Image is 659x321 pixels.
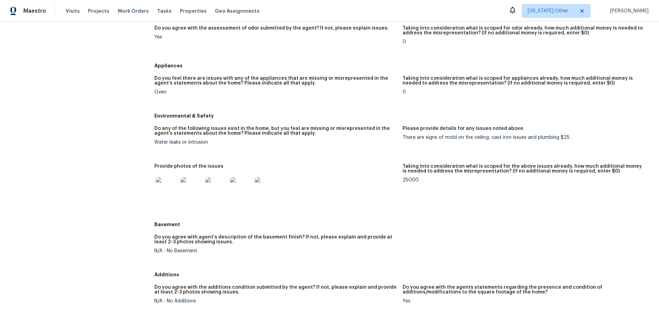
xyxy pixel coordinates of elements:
[154,140,397,145] div: Water leaks or intrusion
[157,9,172,13] span: Tasks
[154,235,397,244] h5: Do you agree with agent's description of the basement finish? If not, please explain and provide ...
[403,135,645,140] div: There are signs of mold on the ceiling, cast iron issues and plumbing $25
[403,285,645,295] h5: Do you agree with the agents statements regarding the presence and condition of additions/modific...
[154,26,389,31] h5: Do you agree with the assessement of odor submitted by the agent? If not, please explain issues.
[403,299,645,303] div: Yes
[23,8,46,14] span: Maestro
[154,271,651,278] h5: Additions
[403,40,645,44] div: 0
[607,8,649,14] span: [PERSON_NAME]
[154,248,397,253] div: N/A - No Basement
[180,8,207,14] span: Properties
[403,76,645,86] h5: Taking into consideration what is scoped for appliances already, how much additional money is nee...
[403,178,645,182] div: 25000
[88,8,109,14] span: Projects
[154,90,397,95] div: Oven
[154,221,651,228] h5: Basement
[403,26,645,35] h5: Taking into consideration what is scoped for odor already, how much additional money is needed to...
[403,126,525,131] h5: Please provide details for any issues noted above.
[403,164,645,174] h5: Taking into consideration what is scoped for the above issues already, how much additional money ...
[118,8,149,14] span: Work Orders
[154,62,651,69] h5: Appliances
[154,76,397,86] h5: Do you feel there are issues with any of the appliances that are missing or misrepresented in the...
[215,8,260,14] span: Geo Assignments
[403,90,645,95] div: 0
[66,8,80,14] span: Visits
[528,8,575,14] span: [US_STATE] Other
[154,112,651,119] h5: Environmental & Safety
[154,299,397,303] div: N/A - No Additions
[154,126,397,136] h5: Do any of the following issues exist in the home, but you feel are missing or misrepresented in t...
[154,35,397,40] div: Yes
[154,164,223,169] h5: Provide photos of the issues
[154,285,397,295] h5: Do you agree with the additions condition submitted by the agent? If not, please explain and prov...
